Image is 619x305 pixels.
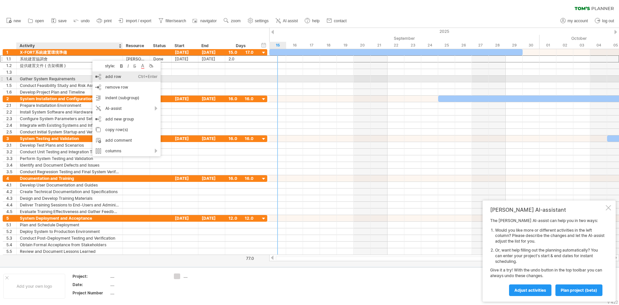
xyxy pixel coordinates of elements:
[126,42,146,49] div: Resource
[20,135,119,142] div: System Testing and Validation
[20,129,119,135] div: Conduct Initial System Startup and Verification
[438,42,455,49] div: Thursday, 25 September 2025
[6,69,16,75] div: 1.3
[126,19,151,23] span: import / export
[490,218,604,296] div: The [PERSON_NAME] AI-assist can help you in two ways: Give it a try! With the undo button in the ...
[354,42,371,49] div: Saturday, 20 September 2025
[73,282,109,287] div: Date:
[6,175,16,182] div: 4
[472,42,489,49] div: Saturday, 27 September 2025
[92,71,161,82] div: add row
[274,17,300,25] a: AI assist
[607,300,618,305] div: v 422
[325,17,349,25] a: contact
[334,19,347,23] span: contact
[3,274,65,299] div: Add your own logo
[117,17,153,25] a: import / export
[523,42,540,49] div: Tuesday, 30 September 2025
[6,129,16,135] div: 2.5
[104,19,112,23] span: print
[303,42,320,49] div: Wednesday, 17 September 2025
[20,222,119,228] div: Plan and Schedule Deployment
[95,17,114,25] a: print
[6,122,16,128] div: 2.4
[6,135,16,142] div: 3
[506,42,523,49] div: Monday, 29 September 2025
[312,19,320,23] span: help
[105,85,128,90] span: remove row
[320,42,337,49] div: Thursday, 18 September 2025
[6,189,16,195] div: 4.2
[20,202,119,208] div: Deliver Training Sessions to End-Users and Administrators
[35,19,44,23] span: open
[198,175,225,182] div: [DATE]
[138,71,158,82] div: Ctrl+Enter
[283,19,298,23] span: AI assist
[72,17,92,25] a: undo
[255,19,269,23] span: settings
[198,56,225,62] div: [DATE]
[20,102,119,109] div: Prepare Installation Environment
[49,17,69,25] a: save
[6,182,16,188] div: 4.1
[602,19,614,23] span: log out
[157,17,188,25] a: filter/search
[20,195,119,201] div: Design and Develop Training Materials
[198,96,225,102] div: [DATE]
[153,56,168,62] div: Done
[246,17,271,25] a: settings
[6,142,16,148] div: 3.1
[20,182,119,188] div: Develop User Documentation and Guides
[191,17,219,25] a: navigator
[172,175,198,182] div: [DATE]
[20,208,119,215] div: Evaluate Training Effectiveness and Gather Feedback
[20,62,119,69] div: 提供建置文件 ( 含架構圖 )
[58,19,67,23] span: save
[20,242,119,248] div: Obtain Formal Acceptance from Stakeholders
[337,42,354,49] div: Friday, 19 September 2025
[231,19,240,23] span: zoom
[490,206,604,213] div: [PERSON_NAME] AI-assistant
[6,202,16,208] div: 4.4
[6,62,16,69] div: 1.2
[6,96,16,102] div: 2
[229,135,253,142] div: 16.0
[6,222,16,228] div: 5.1
[229,49,253,55] div: 15.0
[20,142,119,148] div: Develop Test Plans and Scenarios
[6,169,16,175] div: 3.5
[6,208,16,215] div: 4.5
[172,215,198,221] div: [DATE]
[593,17,616,25] a: log out
[6,115,16,122] div: 2.3
[286,42,303,49] div: Tuesday, 16 September 2025
[20,89,119,95] div: Develop Project Plan and Timeline
[20,149,119,155] div: Conduct Unit Testing and Integration Testing
[175,42,194,49] div: Start
[573,42,590,49] div: Friday, 3 October 2025
[92,135,161,146] div: add comment
[198,49,225,55] div: [DATE]
[421,42,438,49] div: Wednesday, 24 September 2025
[73,290,109,296] div: Project Number
[387,42,404,49] div: Monday, 22 September 2025
[20,42,119,49] div: Activity
[514,288,546,293] span: Adjust activities
[6,215,16,221] div: 5
[26,17,46,25] a: open
[6,242,16,248] div: 5.4
[303,17,322,25] a: help
[556,42,573,49] div: Thursday, 2 October 2025
[20,76,119,82] div: Gather System Requirements
[6,82,16,89] div: 1.5
[229,96,253,102] div: 16.0
[568,19,588,23] span: my account
[81,19,90,23] span: undo
[6,89,16,95] div: 1.6
[20,162,119,168] div: Identify and Document Defects and Issues
[172,56,198,62] div: [DATE]
[6,76,16,82] div: 1.4
[5,17,23,25] a: new
[92,103,161,114] div: AI-assist
[6,195,16,201] div: 4.3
